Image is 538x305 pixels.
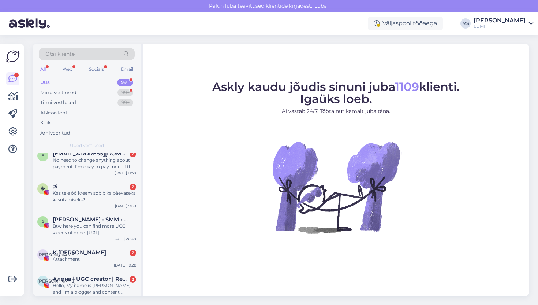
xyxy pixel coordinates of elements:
div: No need to change anything about payment. I’m okay to pay more if the package can be changed [53,157,136,170]
span: � [41,186,45,191]
span: К a r m e n [53,249,106,256]
div: [DATE] 9:50 [115,203,136,209]
div: Kõik [40,119,51,126]
div: Socials [87,65,105,74]
div: 2 [130,276,136,283]
div: All [39,65,47,74]
p: AI vastab 24/7. Tööta nutikamalt juba täna. [212,107,460,115]
div: Btw here you can find more UGC videos of mine: [URL][DOMAIN_NAME] [53,223,136,236]
div: [DATE] 20:49 [112,236,136,242]
div: Email [119,65,135,74]
div: 2 [130,250,136,256]
span: Otsi kliente [45,50,75,58]
div: [DATE] 19:21 [115,295,136,301]
div: AI Assistent [40,109,67,117]
div: [DATE] 11:39 [115,170,136,176]
span: [PERSON_NAME] [37,278,76,284]
div: Attachment [53,256,136,262]
span: Алена | UGC creator | Reels | Visual| Tallinn [53,276,129,282]
div: 99+ [117,99,133,106]
div: MS [460,18,471,29]
div: 99+ [117,79,133,86]
div: 2 [130,184,136,190]
span: elizabetecipule@gmail.com [53,150,129,157]
span: Luba [312,3,329,9]
div: Väljaspool tööaega [368,17,443,30]
div: 2 [130,151,136,157]
div: Tiimi vestlused [40,99,76,106]
span: e [41,153,44,158]
span: Askly kaudu jõudis sinuni juba klienti. Igaüks loeb. [212,80,460,106]
a: [PERSON_NAME]LUMI [474,18,534,29]
img: Askly Logo [6,49,20,63]
div: Web [61,65,74,74]
span: 𝒦 [53,183,57,190]
div: Arhiveeritud [40,129,70,137]
span: [PERSON_NAME] [37,252,76,257]
div: [DATE] 19:28 [114,262,136,268]
span: Uued vestlused [70,142,104,149]
div: Kas teie öö kreem sobib ka päevaseks kasutamiseks? [53,190,136,203]
div: LUMI [474,23,526,29]
div: [PERSON_NAME] [474,18,526,23]
img: No Chat active [270,121,402,253]
span: Anna Krapane • SMM • Съемка рилс и фото • Маркетинг • Riga 🇺🇦 [53,216,129,223]
div: Minu vestlused [40,89,76,96]
div: 99+ [117,89,133,96]
div: Uus [40,79,50,86]
div: Hello, My name is [PERSON_NAME], and I’m a blogger and content creator based in [GEOGRAPHIC_DATA]... [53,282,136,295]
span: A [41,219,45,224]
span: 1109 [395,80,419,94]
